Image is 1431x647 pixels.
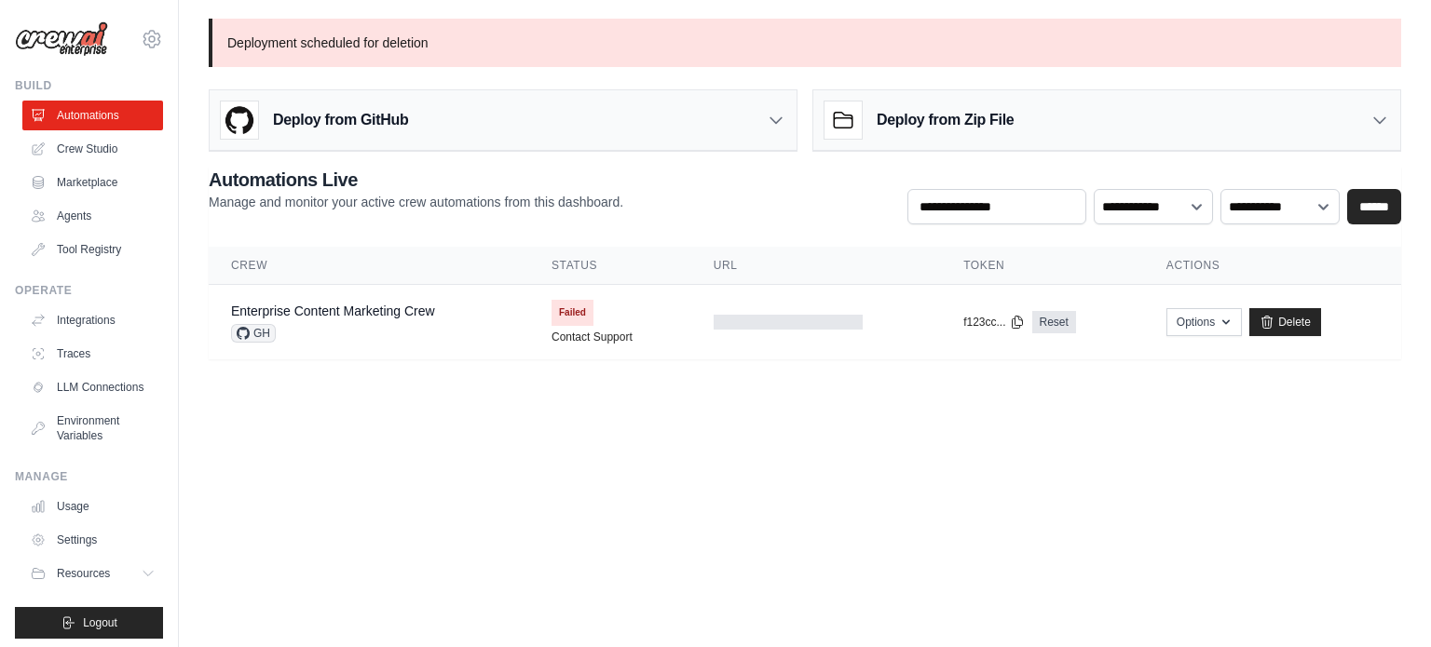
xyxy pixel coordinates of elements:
span: GH [231,324,276,343]
button: f123cc... [963,315,1024,330]
a: LLM Connections [22,372,163,402]
img: Logo [15,21,108,57]
a: Crew Studio [22,134,163,164]
div: Build [15,78,163,93]
a: Usage [22,492,163,521]
a: Reset [1032,311,1076,333]
a: Tool Registry [22,235,163,264]
a: Integrations [22,305,163,335]
h3: Deploy from Zip File [877,109,1014,131]
button: Resources [22,559,163,588]
span: Failed [552,300,593,326]
a: Settings [22,525,163,555]
a: Enterprise Content Marketing Crew [231,303,435,318]
a: Environment Variables [22,406,163,451]
button: Logout [15,607,163,639]
span: Resources [57,566,110,581]
button: Options [1166,308,1242,336]
div: Operate [15,283,163,298]
h2: Automations Live [209,167,623,193]
th: Actions [1144,247,1401,285]
img: GitHub Logo [221,101,258,139]
th: Crew [209,247,529,285]
th: Token [941,247,1144,285]
a: Delete [1249,308,1321,336]
a: Marketplace [22,168,163,197]
a: Contact Support [552,330,633,344]
th: URL [691,247,941,285]
a: Traces [22,339,163,369]
th: Status [529,247,691,285]
a: Agents [22,201,163,231]
p: Deployment scheduled for deletion [209,19,1401,67]
span: Logout [83,615,117,630]
a: Automations [22,101,163,130]
h3: Deploy from GitHub [273,109,408,131]
p: Manage and monitor your active crew automations from this dashboard. [209,193,623,211]
div: Manage [15,469,163,484]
